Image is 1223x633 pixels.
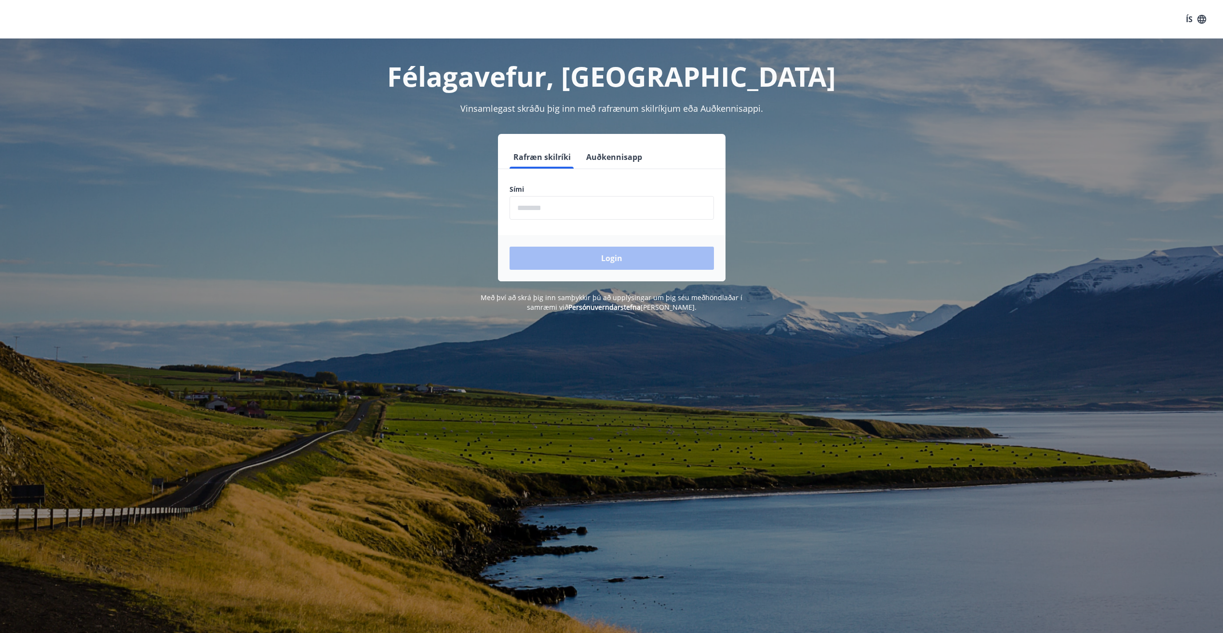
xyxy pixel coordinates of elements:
[1181,11,1211,28] button: ÍS
[460,103,763,114] span: Vinsamlegast skráðu þig inn með rafrænum skilríkjum eða Auðkennisappi.
[481,293,742,312] span: Með því að skrá þig inn samþykkir þú að upplýsingar um þig séu meðhöndlaðar í samræmi við [PERSON...
[510,145,575,169] button: Rafræn skilríki
[276,58,947,94] h1: Félagavefur, [GEOGRAPHIC_DATA]
[510,185,714,194] label: Sími
[582,145,646,169] button: Auðkennisapp
[568,303,641,312] a: Persónuverndarstefna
